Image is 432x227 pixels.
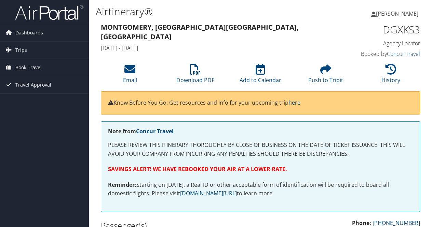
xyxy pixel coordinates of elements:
h4: Booked by [348,50,420,58]
strong: Note from [108,127,174,135]
strong: Montgomery, [GEOGRAPHIC_DATA] [GEOGRAPHIC_DATA], [GEOGRAPHIC_DATA] [101,22,299,41]
a: Add to Calendar [240,67,281,84]
p: Know Before You Go: Get resources and info for your upcoming trip [108,99,413,107]
img: airportal-logo.png [15,4,83,20]
strong: Phone: [352,219,371,227]
a: History [381,67,400,84]
span: Trips [15,42,27,59]
span: [PERSON_NAME] [376,10,418,17]
h4: [DATE] - [DATE] [101,44,338,52]
span: Book Travel [15,59,42,76]
a: Concur Travel [387,50,420,58]
strong: SAVINGS ALERT! WE HAVE REBOOKED YOUR AIR AT A LOWER RATE. [108,165,287,173]
a: [DOMAIN_NAME][URL] [180,190,237,197]
a: Email [123,67,137,84]
a: here [288,99,300,106]
a: Concur Travel [136,127,174,135]
span: Dashboards [15,24,43,41]
a: [PHONE_NUMBER] [373,219,420,227]
a: [PERSON_NAME] [371,3,425,24]
a: Download PDF [176,67,214,84]
p: PLEASE REVIEW THIS ITINERARY THOROUGHLY BY CLOSE OF BUSINESS ON THE DATE OF TICKET ISSUANCE. THIS... [108,141,413,158]
h1: Airtinerary® [96,4,315,19]
h1: DGXKS3 [348,22,420,37]
a: Push to Tripit [308,67,343,84]
h4: Agency Locator [348,40,420,47]
span: Travel Approval [15,76,51,93]
p: Starting on [DATE], a Real ID or other acceptable form of identification will be required to boar... [108,181,413,198]
strong: Reminder: [108,181,136,188]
